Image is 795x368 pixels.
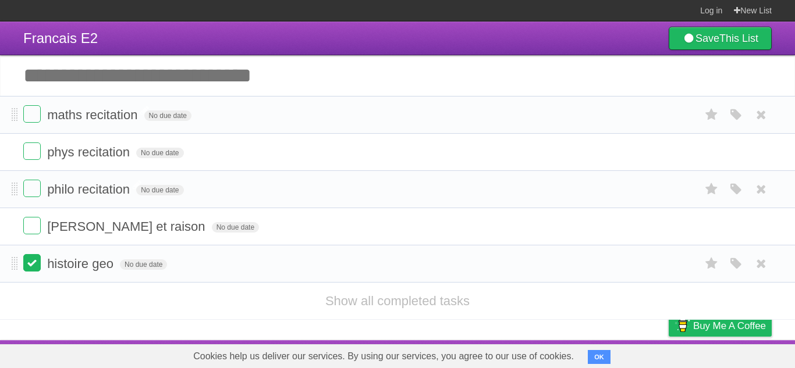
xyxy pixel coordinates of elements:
span: No due date [136,185,183,195]
a: Terms [614,343,640,365]
span: Cookies help us deliver our services. By using our services, you agree to our use of cookies. [182,345,585,368]
label: Done [23,180,41,197]
span: phys recitation [47,145,133,159]
button: OK [588,350,611,364]
span: No due date [120,259,167,270]
span: Buy me a coffee [693,316,766,336]
label: Done [23,142,41,160]
label: Star task [701,180,723,199]
a: About [514,343,538,365]
span: histoire geo [47,256,116,271]
a: Privacy [654,343,684,365]
a: Developers [552,343,599,365]
label: Done [23,254,41,271]
label: Star task [701,105,723,124]
span: No due date [144,110,191,121]
a: SaveThis List [669,27,772,50]
span: No due date [136,148,183,158]
label: Done [23,105,41,123]
b: This List [719,33,758,44]
label: Star task [701,254,723,273]
span: [PERSON_NAME] et raison [47,219,208,234]
img: Buy me a coffee [675,316,690,335]
span: philo recitation [47,182,133,196]
label: Done [23,217,41,234]
a: Buy me a coffee [669,315,772,337]
a: Suggest a feature [698,343,772,365]
span: No due date [212,222,259,233]
a: Show all completed tasks [325,294,470,308]
span: maths recitation [47,108,140,122]
span: Francais E2 [23,30,98,46]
